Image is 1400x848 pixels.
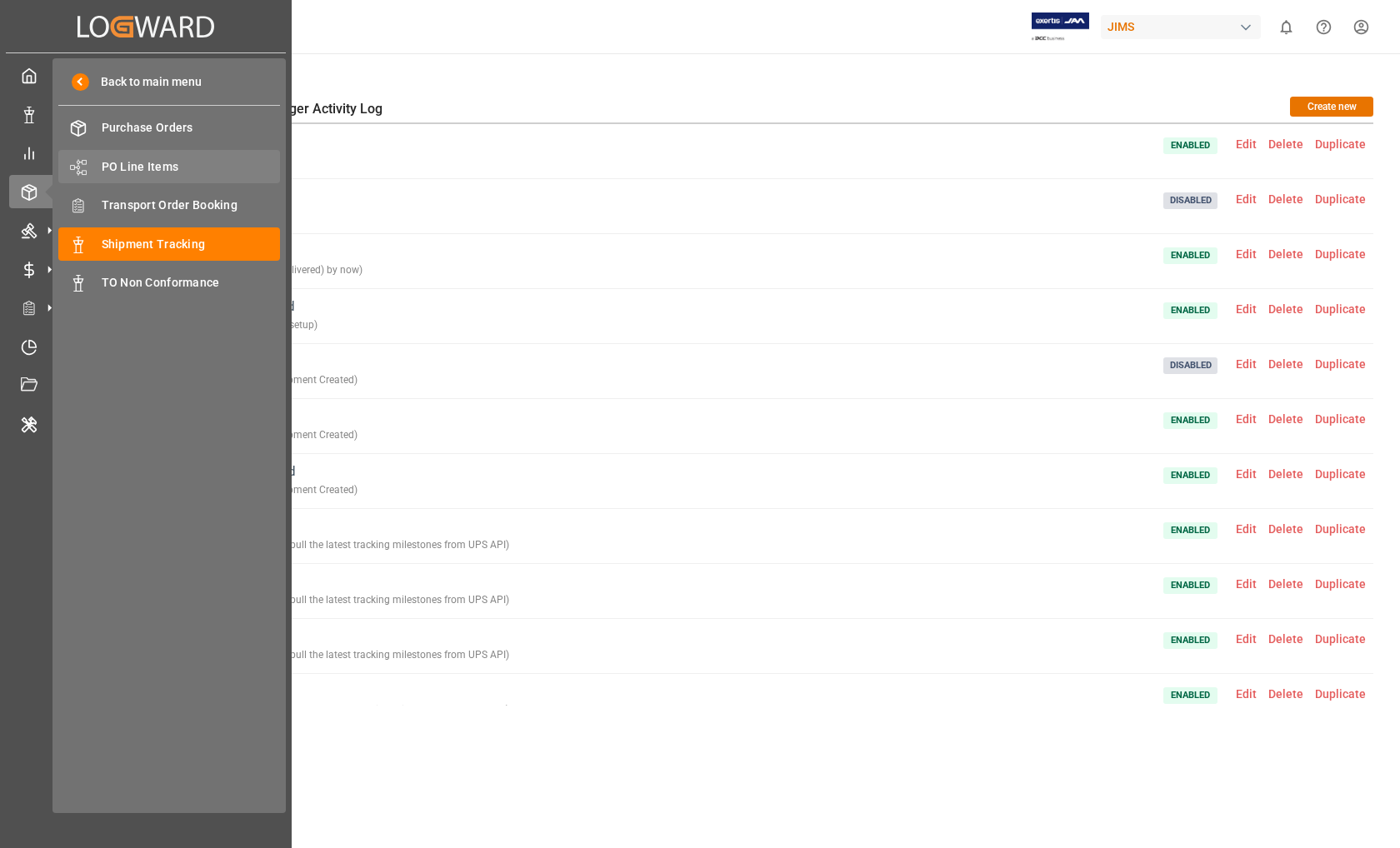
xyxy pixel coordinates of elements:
a: My Reports [9,137,282,169]
span: Delete [1262,577,1309,591]
span: Duplicate [1309,137,1372,151]
span: Enabled [1163,412,1217,429]
a: Data Management [9,97,282,130]
span: Enabled [1163,522,1217,539]
div: ( UPS Tracking Trigger which calls a DE API to pull the latest tracking milestones from UPS API ) [83,701,509,720]
button: Create new [1290,97,1373,117]
span: Delete [1262,522,1309,536]
div: ( UPS Tracking Trigger which calls a DE API to pull the latest tracking milestones from UPS API ) [83,536,509,555]
span: Purchase Orders [102,119,281,137]
span: Edit [1230,412,1262,426]
a: Timeslot Management V2 [9,330,282,362]
span: Duplicate [1309,247,1372,261]
div: ( UPS Tracking Trigger which calls a DE API to pull the latest tracking milestones from UPS API ) [83,591,509,610]
span: Duplicate [1309,687,1372,701]
span: Enabled [1163,302,1217,319]
span: Delete [1262,357,1309,371]
span: Transport Order Booking [102,197,281,214]
span: Delete [1262,302,1309,316]
span: PO Line Items [102,158,281,176]
span: Shipment Tracking [102,236,281,253]
span: Delete [1262,192,1309,206]
img: Exertis%20JAM%20-%20Email%20Logo.jpg_1722504956.jpg [1032,12,1089,42]
span: Enabled [1163,687,1217,704]
span: Enabled [1163,247,1217,264]
span: Edit [1230,577,1262,591]
h1: Automation [82,65,1373,93]
button: show 0 new notifications [1267,8,1305,46]
button: JIMS [1101,11,1267,42]
a: Purchase Orders [58,112,280,144]
span: Enabled [1163,467,1217,484]
span: Edit [1230,137,1262,151]
span: Duplicate [1309,302,1372,316]
button: Help Center [1305,8,1342,46]
span: Edit [1230,247,1262,261]
span: Delete [1262,137,1309,151]
a: Document Management [9,369,282,402]
span: Duplicate [1309,357,1372,371]
span: Disabled [1163,192,1217,209]
div: Trigger Activity Log [254,97,394,124]
span: Enabled [1163,632,1217,649]
span: Duplicate [1309,467,1372,481]
span: Duplicate [1309,412,1372,426]
span: Duplicate [1309,192,1372,206]
a: My Cockpit [9,59,282,92]
span: UPS R Tracking [83,627,509,665]
div: JIMS [1101,15,1261,39]
span: Delete [1262,687,1309,701]
span: Duplicate [1309,522,1372,536]
span: Duplicate [1309,632,1372,646]
span: Delete [1262,467,1309,481]
span: Edit [1230,192,1262,206]
span: Edit [1230,467,1262,481]
span: Disabled [1163,357,1217,374]
span: Edit [1230,302,1262,316]
a: Transport Order Booking [58,189,280,222]
div: ( UPS Tracking Trigger which calls a DE API to pull the latest tracking milestones from UPS API ) [83,646,509,665]
a: Shipment Tracking [58,227,280,260]
span: Edit [1230,687,1262,701]
span: Edit [1230,357,1262,371]
span: Enabled [1163,577,1217,594]
span: Enabled [1163,137,1217,154]
a: TO Non Conformance [58,267,280,299]
span: UPS R Tracking--On Update [83,682,509,720]
a: Internal Tool [9,407,282,440]
span: TO Non Conformance [102,274,281,292]
span: UPS S Tracking--On Update [83,572,509,610]
span: Duplicate [1309,577,1372,591]
span: Edit [1230,632,1262,646]
a: PO Line Items [58,150,280,182]
span: UPS S Tracking [83,517,509,555]
span: Back to main menu [89,73,202,91]
span: Delete [1262,632,1309,646]
span: Edit [1230,522,1262,536]
span: Delete [1262,412,1309,426]
span: Delete [1262,247,1309,261]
